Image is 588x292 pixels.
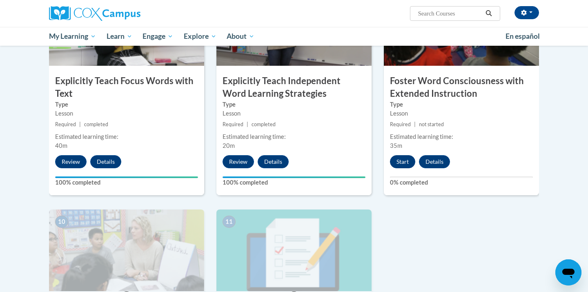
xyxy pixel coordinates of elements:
span: 11 [223,216,236,228]
span: My Learning [49,31,96,41]
div: Lesson [55,109,198,118]
a: Cox Campus [49,6,204,21]
a: About [222,27,260,46]
div: Your progress [223,176,365,178]
label: Type [390,100,533,109]
button: Account Settings [514,6,539,19]
div: Lesson [223,109,365,118]
span: Engage [143,31,173,41]
button: Review [223,155,254,168]
span: completed [252,121,276,127]
a: Explore [178,27,222,46]
span: 35m [390,142,402,149]
div: Estimated learning time: [390,132,533,141]
span: | [414,121,416,127]
span: completed [84,121,108,127]
h3: Explicitly Teach Independent Word Learning Strategies [216,75,372,100]
span: Required [390,121,411,127]
a: Learn [101,27,138,46]
a: Engage [137,27,178,46]
iframe: Button to launch messaging window [555,259,581,285]
button: Details [258,155,289,168]
button: Details [419,155,450,168]
button: Start [390,155,415,168]
button: Search [483,9,495,18]
label: Type [55,100,198,109]
div: Your progress [55,176,198,178]
img: Cox Campus [49,6,140,21]
div: Estimated learning time: [223,132,365,141]
span: not started [419,121,444,127]
span: Learn [107,31,132,41]
img: Course Image [49,210,204,291]
button: Details [90,155,121,168]
h3: Explicitly Teach Focus Words with Text [49,75,204,100]
input: Search Courses [417,9,483,18]
span: | [247,121,248,127]
span: En español [506,32,540,40]
label: 100% completed [55,178,198,187]
h3: Foster Word Consciousness with Extended Instruction [384,75,539,100]
label: 100% completed [223,178,365,187]
div: Estimated learning time: [55,132,198,141]
span: 20m [223,142,235,149]
label: 0% completed [390,178,533,187]
span: Explore [184,31,216,41]
span: About [227,31,254,41]
a: En español [500,28,545,45]
span: 10 [55,216,68,228]
span: | [79,121,81,127]
a: My Learning [44,27,101,46]
span: Required [223,121,243,127]
img: Course Image [216,210,372,291]
div: Main menu [37,27,551,46]
div: Lesson [390,109,533,118]
span: Required [55,121,76,127]
span: 40m [55,142,67,149]
button: Review [55,155,87,168]
label: Type [223,100,365,109]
